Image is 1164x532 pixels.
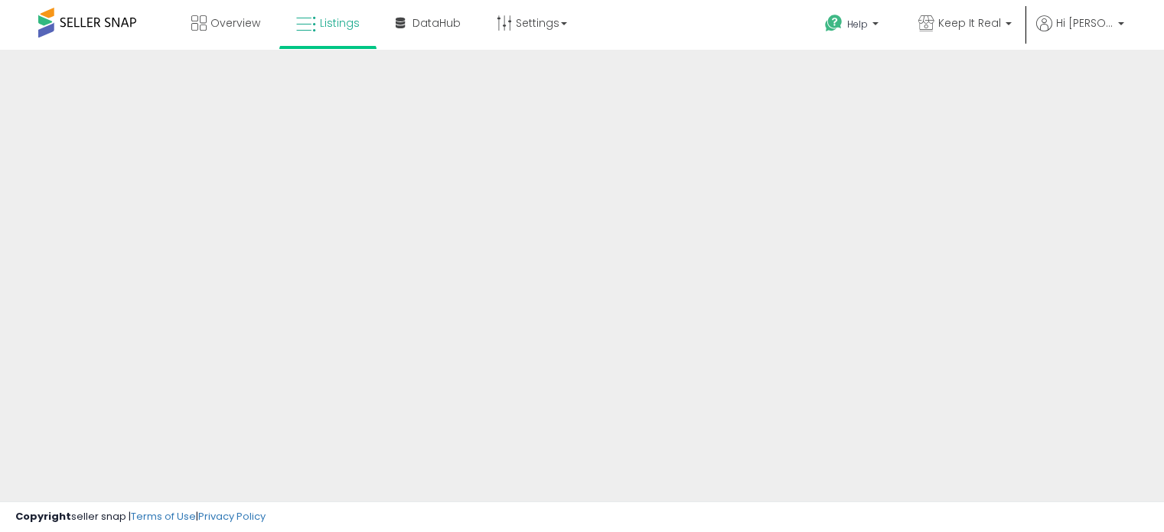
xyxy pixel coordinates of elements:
i: Get Help [824,14,843,33]
span: Keep It Real [938,15,1001,31]
a: Privacy Policy [198,509,266,524]
a: Terms of Use [131,509,196,524]
strong: Copyright [15,509,71,524]
a: Hi [PERSON_NAME] [1036,15,1124,50]
span: Help [847,18,868,31]
span: Hi [PERSON_NAME] [1056,15,1113,31]
a: Help [813,2,894,50]
div: seller snap | | [15,510,266,524]
span: Listings [320,15,360,31]
span: Overview [210,15,260,31]
span: DataHub [412,15,461,31]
